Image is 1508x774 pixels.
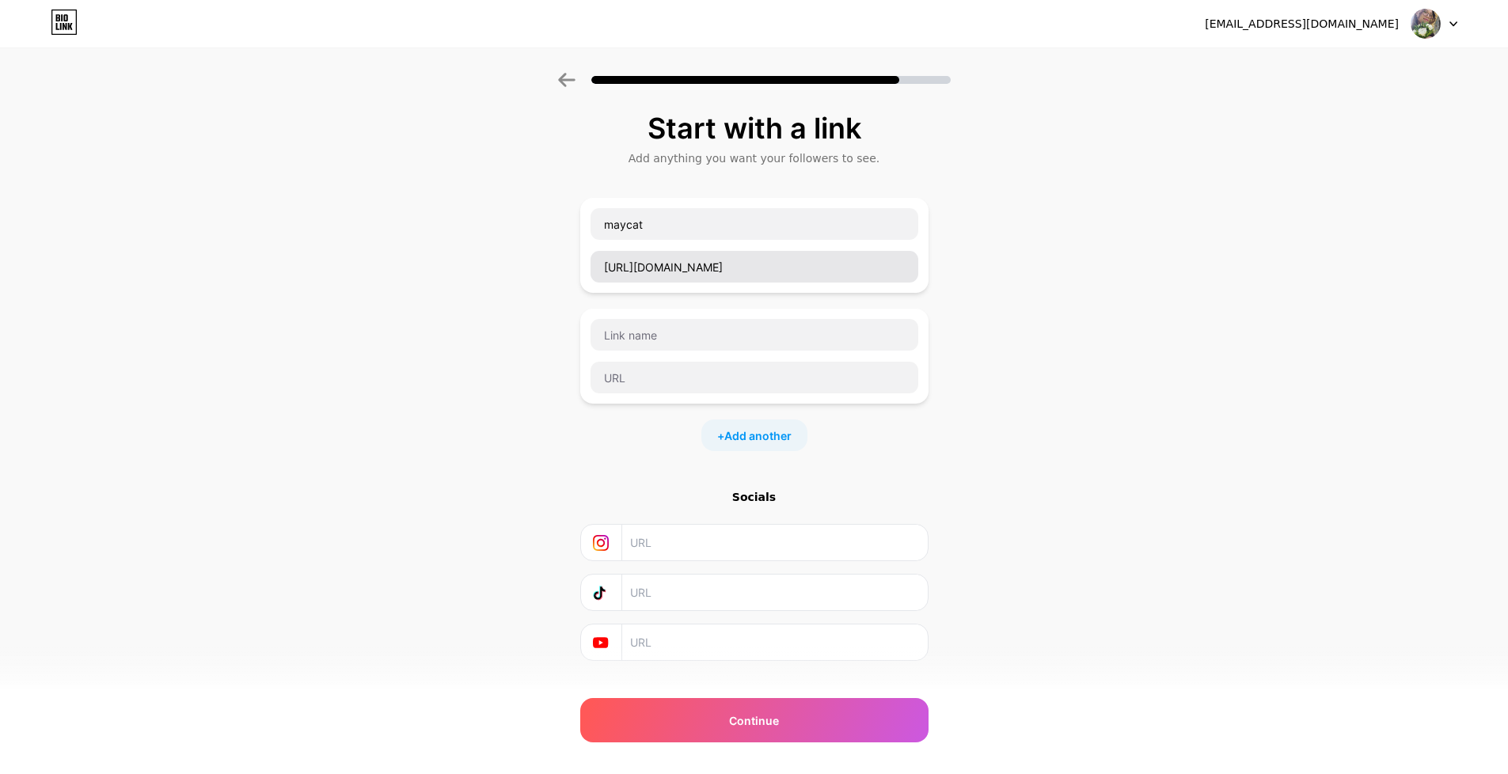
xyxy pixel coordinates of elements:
[724,427,792,444] span: Add another
[588,112,921,144] div: Start with a link
[591,208,918,240] input: Link name
[1205,16,1399,32] div: [EMAIL_ADDRESS][DOMAIN_NAME]
[701,419,807,451] div: +
[591,319,918,351] input: Link name
[591,362,918,393] input: URL
[580,489,929,505] div: Socials
[729,712,779,729] span: Continue
[630,624,917,660] input: URL
[630,525,917,560] input: URL
[588,150,921,166] div: Add anything you want your followers to see.
[630,575,917,610] input: URL
[591,251,918,283] input: URL
[1411,9,1441,39] img: mayneu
